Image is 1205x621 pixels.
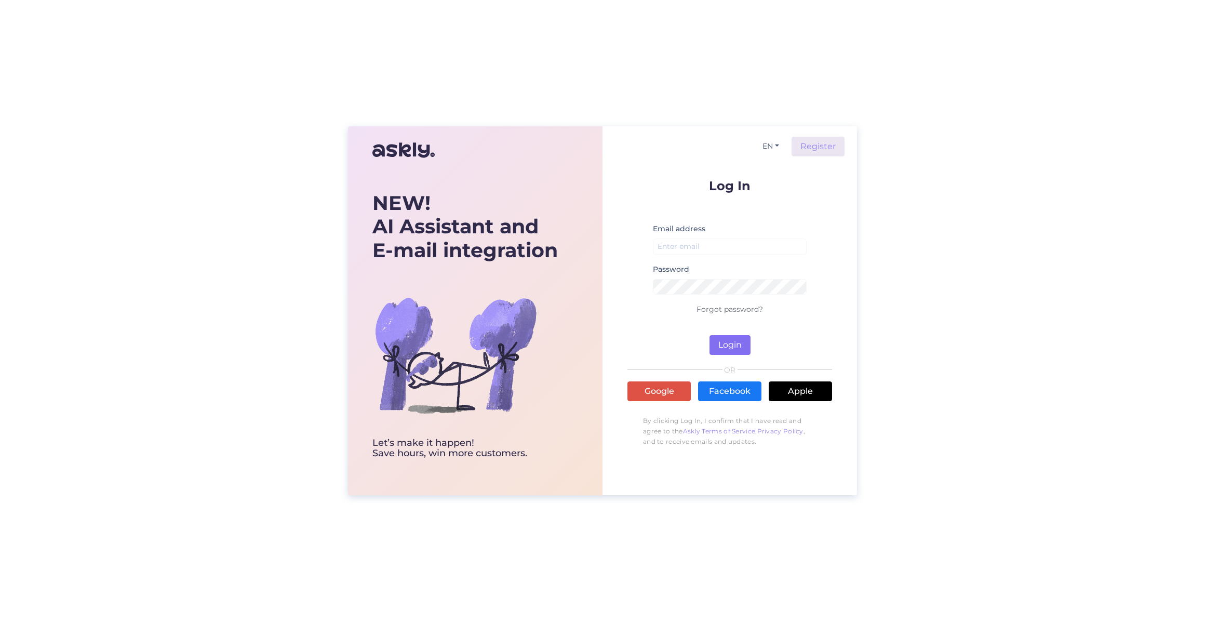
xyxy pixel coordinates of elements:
label: Email address [653,223,705,234]
button: EN [758,139,783,154]
div: AI Assistant and E-mail integration [372,191,558,262]
a: Google [627,381,691,401]
img: Askly [372,138,435,163]
a: Askly Terms of Service [683,427,756,435]
span: OR [722,366,738,374]
label: Password [653,264,689,275]
p: Log In [627,179,832,192]
p: By clicking Log In, I confirm that I have read and agree to the , , and to receive emails and upd... [627,411,832,452]
div: Let’s make it happen! Save hours, win more customers. [372,438,558,459]
a: Facebook [698,381,761,401]
button: Login [709,335,751,355]
a: Apple [769,381,832,401]
input: Enter email [653,239,807,255]
img: bg-askly [372,272,539,438]
a: Register [792,137,845,156]
b: NEW! [372,191,431,215]
a: Privacy Policy [757,427,804,435]
a: Forgot password? [697,305,763,314]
